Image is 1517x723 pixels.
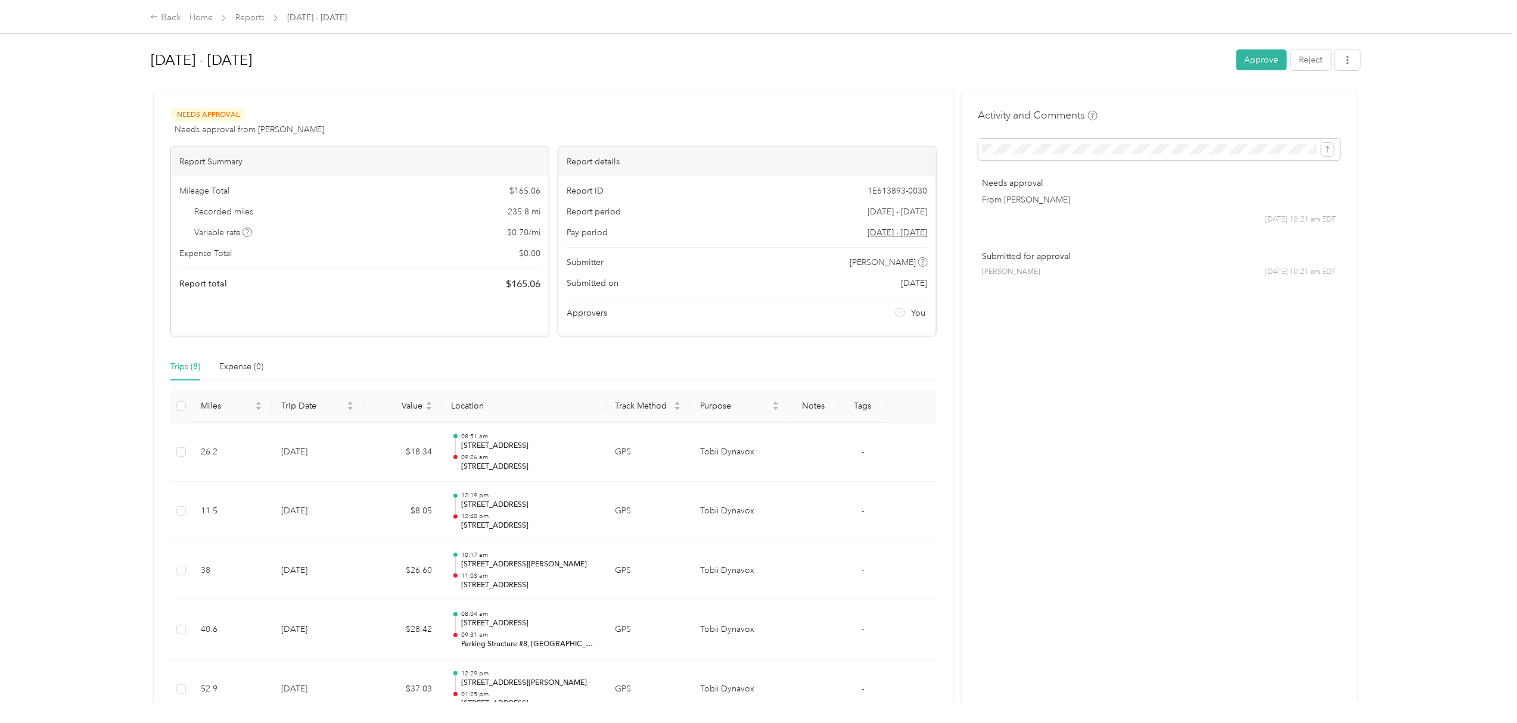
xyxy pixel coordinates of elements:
[175,123,324,136] span: Needs approval from [PERSON_NAME]
[509,185,540,197] span: $ 165.06
[862,684,864,694] span: -
[461,618,596,629] p: [STREET_ADDRESS]
[171,147,549,176] div: Report Summary
[606,423,691,482] td: GPS
[506,277,540,291] span: $ 165.06
[425,400,433,407] span: caret-up
[1266,267,1336,278] span: [DATE] 10:21 am EDT
[868,185,928,197] span: 1E613893-0030
[902,277,928,289] span: [DATE]
[911,307,925,319] span: You
[674,400,681,407] span: caret-up
[461,462,596,472] p: [STREET_ADDRESS]
[461,521,596,531] p: [STREET_ADDRESS]
[983,267,1041,278] span: [PERSON_NAME]
[363,390,442,423] th: Value
[461,631,596,639] p: 09:31 am
[691,423,789,482] td: Tobii Dynavox
[691,660,789,719] td: Tobii Dynavox
[1450,656,1517,723] iframe: Everlance-gr Chat Button Frame
[691,541,789,601] td: Tobii Dynavox
[461,690,596,699] p: 01:25 pm
[1266,214,1336,225] span: [DATE] 10:21 am EDT
[461,491,596,500] p: 12:19 pm
[508,205,540,218] span: 235.8 mi
[363,660,442,719] td: $37.03
[700,401,770,411] span: Purpose
[567,185,604,197] span: Report ID
[983,194,1336,206] p: From [PERSON_NAME]
[606,390,691,423] th: Track Method
[461,699,596,709] p: [STREET_ADDRESS]
[461,512,596,521] p: 12:40 pm
[772,405,779,412] span: caret-down
[363,600,442,660] td: $28.42
[1236,49,1287,70] button: Approve
[363,541,442,601] td: $26.60
[850,256,916,269] span: [PERSON_NAME]
[606,660,691,719] td: GPS
[862,565,864,575] span: -
[151,46,1227,74] h1: Aug 11 - 17, 2025
[179,278,227,290] span: Report total
[461,432,596,441] p: 08:51 am
[567,226,608,239] span: Pay period
[255,400,262,407] span: caret-up
[363,423,442,482] td: $18.34
[772,400,779,407] span: caret-up
[868,205,928,218] span: [DATE] - [DATE]
[461,500,596,510] p: [STREET_ADDRESS]
[442,390,606,423] th: Location
[192,660,272,719] td: 52.9
[1291,49,1331,70] button: Reject
[567,307,607,319] span: Approvers
[606,482,691,541] td: GPS
[192,482,272,541] td: 11.5
[194,205,253,218] span: Recorded miles
[789,390,838,423] th: Notes
[425,405,433,412] span: caret-down
[691,600,789,660] td: Tobii Dynavox
[461,669,596,678] p: 12:29 pm
[272,482,363,541] td: [DATE]
[461,580,596,591] p: [STREET_ADDRESS]
[978,108,1098,123] h4: Activity and Comments
[862,624,864,634] span: -
[461,610,596,618] p: 08:04 am
[519,247,540,260] span: $ 0.00
[192,541,272,601] td: 38
[983,250,1336,263] p: Submitted for approval
[272,390,363,423] th: Trip Date
[201,401,253,411] span: Miles
[691,390,789,423] th: Purpose
[983,177,1336,189] p: Needs approval
[192,390,272,423] th: Miles
[461,551,596,559] p: 10:17 am
[179,247,232,260] span: Expense Total
[170,108,245,121] span: Needs Approval
[558,147,936,176] div: Report details
[567,205,621,218] span: Report period
[862,506,864,516] span: -
[461,678,596,688] p: [STREET_ADDRESS][PERSON_NAME]
[461,639,596,650] p: Parking Structure #8, [GEOGRAPHIC_DATA], [GEOGRAPHIC_DATA][PERSON_NAME], [GEOGRAPHIC_DATA][US_STA...
[287,11,347,24] span: [DATE] - [DATE]
[219,360,263,373] div: Expense (0)
[170,360,200,373] div: Trips (8)
[347,400,354,407] span: caret-up
[272,423,363,482] td: [DATE]
[179,185,229,197] span: Mileage Total
[347,405,354,412] span: caret-down
[272,600,363,660] td: [DATE]
[255,405,262,412] span: caret-down
[461,453,596,462] p: 09:26 am
[567,256,604,269] span: Submitter
[363,482,442,541] td: $8.05
[272,660,363,719] td: [DATE]
[838,390,887,423] th: Tags
[461,559,596,570] p: [STREET_ADDRESS][PERSON_NAME]
[194,226,253,239] span: Variable rate
[192,600,272,660] td: 40.6
[606,600,691,660] td: GPS
[192,423,272,482] td: 26.2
